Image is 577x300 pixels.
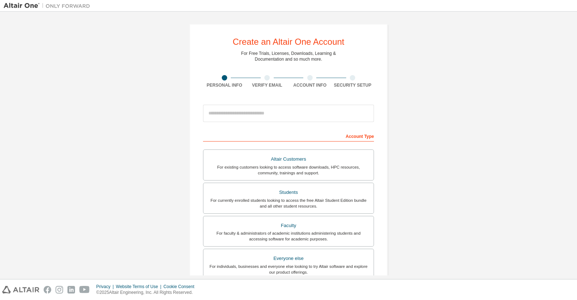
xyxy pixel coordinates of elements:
div: Faculty [208,221,369,231]
img: linkedin.svg [67,286,75,294]
div: Personal Info [203,82,246,88]
div: For Free Trials, Licenses, Downloads, Learning & Documentation and so much more. [241,51,336,62]
img: instagram.svg [56,286,63,294]
div: Students [208,187,369,197]
div: Privacy [96,284,116,290]
div: For faculty & administrators of academic institutions administering students and accessing softwa... [208,230,369,242]
img: youtube.svg [79,286,90,294]
div: Account Type [203,130,374,142]
div: Verify Email [246,82,289,88]
div: Account Info [288,82,331,88]
div: Website Terms of Use [116,284,163,290]
div: Everyone else [208,253,369,264]
div: Cookie Consent [163,284,198,290]
div: For currently enrolled students looking to access the free Altair Student Edition bundle and all ... [208,197,369,209]
div: For individuals, businesses and everyone else looking to try Altair software and explore our prod... [208,264,369,275]
img: facebook.svg [44,286,51,294]
div: Altair Customers [208,154,369,164]
img: Altair One [4,2,94,9]
div: Security Setup [331,82,374,88]
p: © 2025 Altair Engineering, Inc. All Rights Reserved. [96,290,199,296]
div: Create an Altair One Account [233,38,344,46]
img: altair_logo.svg [2,286,39,294]
div: For existing customers looking to access software downloads, HPC resources, community, trainings ... [208,164,369,176]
